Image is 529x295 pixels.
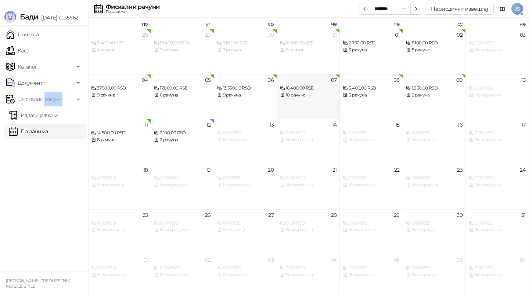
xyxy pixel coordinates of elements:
div: 17.000,00 RSD [154,85,210,92]
div: Нема рачуна [343,226,399,233]
div: 0,00 RSD [406,175,463,182]
div: Нема рачуна [217,226,274,233]
td: 2025-07-30 [214,29,277,74]
div: 1.850,00 RSD [406,85,463,92]
td: 2025-08-25 [88,209,151,254]
div: Фискални рачуни [106,4,159,10]
td: 2025-08-19 [151,164,214,209]
div: Нема рачуна [343,136,399,143]
td: 2025-08-10 [466,74,529,119]
div: 21 [332,167,337,172]
div: Нема рачуна [406,182,463,189]
div: 5.400,00 RSD [91,40,148,47]
div: 20 [268,167,274,172]
td: 2025-08-21 [277,164,340,209]
img: Logo [4,11,16,23]
div: 0,00 RSD [217,130,274,136]
div: Нема рачуна [217,136,274,143]
th: пе [340,18,403,29]
div: 31 [521,212,526,218]
div: 10.400,00 RSD [154,40,210,47]
div: 0,00 RSD [343,175,399,182]
td: 2025-08-08 [340,74,403,119]
span: Фискални рачуни [18,92,62,106]
td: 2025-08-02 [403,29,466,74]
div: 4 рачуна [91,47,148,54]
div: 24 [520,167,526,172]
div: Нема рачуна [91,226,148,233]
div: 5.100,00 RSD [406,40,463,47]
div: 0,00 RSD [280,265,337,272]
div: Нема рачуна [469,47,525,54]
div: 04 [331,257,337,262]
div: 0,00 RSD [343,220,399,227]
div: Нема рачуна [91,272,148,278]
div: 06 [267,77,274,83]
div: 28 [331,212,337,218]
div: Нема рачуна [469,92,525,99]
a: Документација [497,3,508,15]
div: 07 [331,77,337,83]
td: 2025-07-31 [277,29,340,74]
div: 9 рачуна [217,92,274,99]
td: 2025-08-07 [277,74,340,119]
div: 25 [143,212,148,218]
td: 2025-08-22 [340,164,403,209]
div: 9 рачуна [91,92,148,99]
div: 15 [395,122,400,127]
td: 2025-08-27 [214,209,277,254]
div: 7 рачуна [154,47,210,54]
div: 0,00 RSD [280,130,337,136]
div: 0,00 RSD [154,175,210,182]
div: 10 рачуна [280,92,337,99]
td: 2025-08-18 [88,164,151,209]
div: Нема рачуна [217,272,274,278]
div: 01 [395,32,400,37]
div: 07 [520,257,526,262]
div: 30 [268,32,274,37]
td: 2025-08-12 [151,119,214,164]
div: 23 [457,167,463,172]
div: 0,00 RSD [280,175,337,182]
div: 0,00 RSD [154,265,210,272]
td: 2025-08-11 [88,119,151,164]
th: ут [151,18,214,29]
div: 13 [269,122,274,127]
div: 0,00 RSD [343,130,399,136]
th: по [88,18,151,29]
div: 0,00 RSD [154,220,210,227]
div: Нема рачуна [343,182,399,189]
div: 37.500,00 RSD [91,85,148,92]
a: Почетна [6,27,39,42]
div: 8 рачуна [91,136,148,143]
div: 30 [457,212,463,218]
div: 29 [205,32,211,37]
div: Нема рачуна [469,226,525,233]
div: 0,00 RSD [406,265,463,272]
div: Нема рачуна [343,272,399,278]
td: 2025-07-28 [88,29,151,74]
div: Нема рачуна [154,226,210,233]
div: 0,00 RSD [469,265,525,272]
div: 22 [394,167,400,172]
td: 2025-08-09 [403,74,466,119]
div: 04 [142,77,148,83]
div: 0,00 RSD [469,85,525,92]
div: 31 [332,32,337,37]
a: Издати рачуни [9,108,58,123]
div: 0,00 RSD [406,130,463,136]
div: 2 рачуна [154,136,210,143]
td: 2025-08-13 [214,119,277,164]
div: Нема рачуна [280,226,337,233]
div: 08 [393,77,400,83]
td: 2025-08-03 [466,29,529,74]
td: 2025-08-26 [151,209,214,254]
td: 2025-08-30 [403,209,466,254]
div: 27 [268,212,274,218]
div: 0,00 RSD [469,175,525,182]
div: 5 рачуна [406,47,463,54]
div: 0,00 RSD [280,220,337,227]
div: 29 [394,212,400,218]
div: 0,00 RSD [217,265,274,272]
span: [DATE]-cc35662 [38,14,78,21]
